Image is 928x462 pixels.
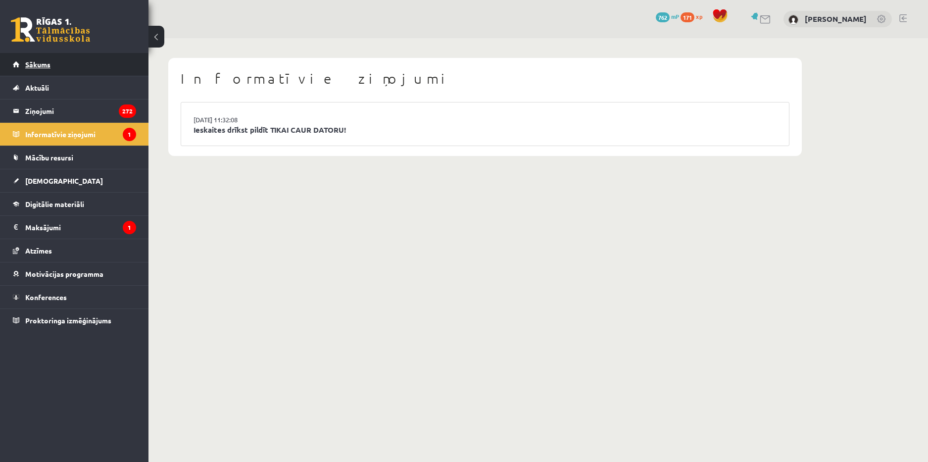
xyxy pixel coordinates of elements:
h1: Informatīvie ziņojumi [181,70,789,87]
a: Digitālie materiāli [13,193,136,215]
span: [DEMOGRAPHIC_DATA] [25,176,103,185]
span: Konferences [25,293,67,302]
a: 762 mP [656,12,679,20]
a: Konferences [13,286,136,308]
a: Aktuāli [13,76,136,99]
span: Aktuāli [25,83,49,92]
a: Atzīmes [13,239,136,262]
span: 171 [681,12,694,22]
a: Sākums [13,53,136,76]
legend: Informatīvie ziņojumi [25,123,136,146]
i: 1 [123,221,136,234]
a: [PERSON_NAME] [805,14,867,24]
span: xp [696,12,702,20]
span: Proktoringa izmēģinājums [25,316,111,325]
span: Motivācijas programma [25,269,103,278]
a: Motivācijas programma [13,262,136,285]
i: 1 [123,128,136,141]
legend: Ziņojumi [25,100,136,122]
img: Sandis Pērkons [788,15,798,25]
a: Maksājumi1 [13,216,136,239]
span: Sākums [25,60,50,69]
legend: Maksājumi [25,216,136,239]
span: Mācību resursi [25,153,73,162]
a: [DEMOGRAPHIC_DATA] [13,169,136,192]
a: 171 xp [681,12,707,20]
i: 272 [119,104,136,118]
a: [DATE] 11:32:08 [194,115,268,125]
a: Ieskaites drīkst pildīt TIKAI CAUR DATORU! [194,124,777,136]
a: Mācību resursi [13,146,136,169]
span: Atzīmes [25,246,52,255]
span: Digitālie materiāli [25,200,84,208]
span: mP [671,12,679,20]
a: Ziņojumi272 [13,100,136,122]
span: 762 [656,12,670,22]
a: Proktoringa izmēģinājums [13,309,136,332]
a: Rīgas 1. Tālmācības vidusskola [11,17,90,42]
a: Informatīvie ziņojumi1 [13,123,136,146]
